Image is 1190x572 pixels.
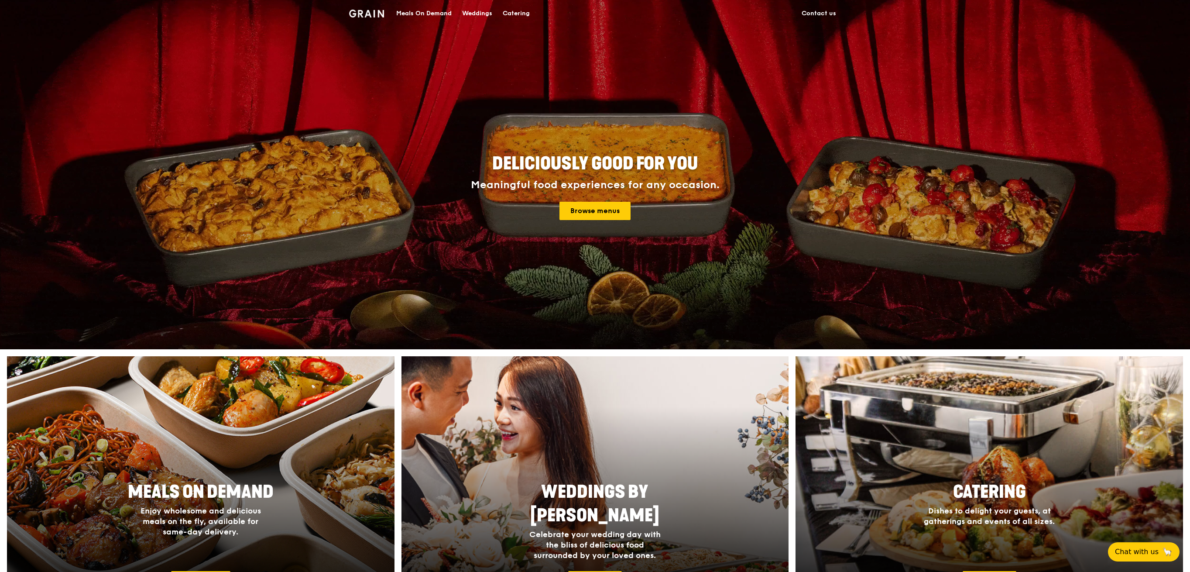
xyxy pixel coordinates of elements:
div: Meaningful food experiences for any occasion. [438,179,752,191]
span: Celebrate your wedding day with the bliss of delicious food surrounded by your loved ones. [529,530,661,560]
span: Dishes to delight your guests, at gatherings and events of all sizes. [924,506,1055,526]
span: Chat with us [1115,547,1159,557]
div: Meals On Demand [396,0,452,27]
span: Catering [953,482,1026,503]
a: Weddings [457,0,497,27]
img: Grain [349,10,384,17]
span: Deliciously good for you [492,153,698,174]
div: Catering [503,0,530,27]
a: Catering [497,0,535,27]
div: Weddings [462,0,492,27]
span: Enjoy wholesome and delicious meals on the fly, available for same-day delivery. [141,506,261,537]
a: Browse menus [559,202,631,220]
button: Chat with us🦙 [1108,542,1180,562]
span: Weddings by [PERSON_NAME] [530,482,659,526]
a: Contact us [796,0,841,27]
span: Meals On Demand [128,482,274,503]
span: 🦙 [1162,547,1173,557]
